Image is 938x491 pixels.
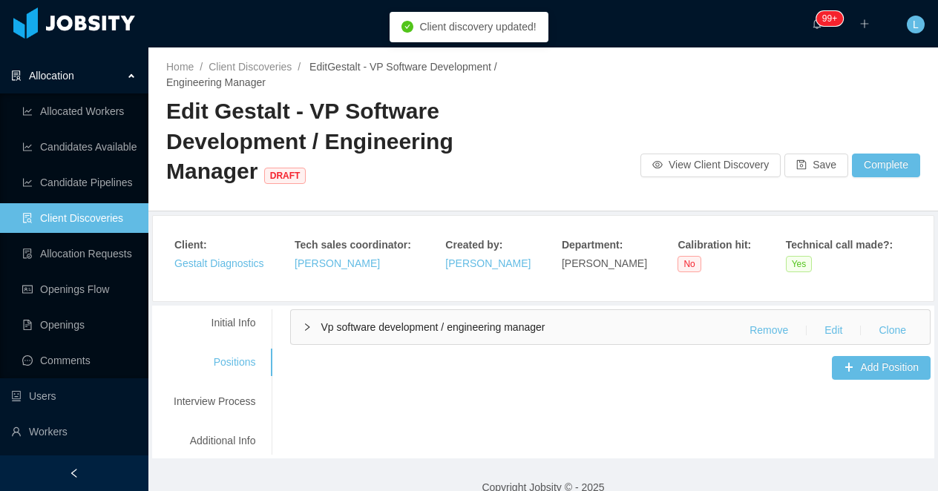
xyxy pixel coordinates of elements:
[22,346,137,375] a: icon: messageComments
[295,257,380,269] a: [PERSON_NAME]
[678,239,751,251] strong: Calibration hit :
[11,452,137,482] a: icon: profile
[445,239,502,251] strong: Created by :
[11,381,137,411] a: icon: robotUsers
[295,239,411,251] strong: Tech sales coordinator :
[174,257,264,269] a: Gestalt Diagnostics
[832,356,931,380] button: icon: plusAdd Position
[156,309,273,337] div: Initial Info
[11,417,137,446] a: icon: userWorkers
[22,310,137,340] a: icon: file-textOpenings
[200,61,203,73] span: /
[321,321,545,333] span: Vp software development / engineering manager
[156,427,273,455] div: Additional Info
[166,61,497,88] span: Edit
[867,319,918,343] button: Clone
[11,70,22,81] i: icon: solution
[445,257,531,269] a: [PERSON_NAME]
[812,19,822,29] i: icon: bell
[913,16,919,33] span: L
[166,61,194,73] a: Home
[738,319,800,343] button: Remove
[678,256,701,272] span: No
[419,21,536,33] span: Client discovery updated!
[22,168,137,197] a: icon: line-chartCandidate Pipelines
[209,61,292,73] a: Client Discoveries
[166,61,497,88] a: Gestalt - VP Software Development / Engineering Manager
[786,239,893,251] strong: Technical call made? :
[562,257,647,269] span: [PERSON_NAME]
[166,99,453,183] span: Edit Gestalt - VP Software Development / Engineering Manager
[22,203,137,233] a: icon: file-searchClient Discoveries
[401,21,413,33] i: icon: check-circle
[29,70,74,82] span: Allocation
[156,349,273,376] div: Positions
[22,96,137,126] a: icon: line-chartAllocated Workers
[22,239,137,268] a: icon: file-doneAllocation Requests
[784,154,848,177] button: icon: saveSave
[852,154,920,177] button: Complete
[22,274,137,304] a: icon: idcardOpenings Flow
[291,310,930,344] div: icon: rightVp software development / engineering manager
[298,61,301,73] span: /
[562,239,623,251] strong: Department :
[786,256,813,272] span: Yes
[264,168,306,184] span: DRAFT
[816,11,843,26] sup: 576
[156,388,273,415] div: Interview Process
[22,132,137,162] a: icon: line-chartCandidates Available
[174,239,207,251] strong: Client :
[640,154,781,177] button: icon: eyeView Client Discovery
[859,19,870,29] i: icon: plus
[303,323,312,332] i: icon: right
[813,319,854,343] button: Edit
